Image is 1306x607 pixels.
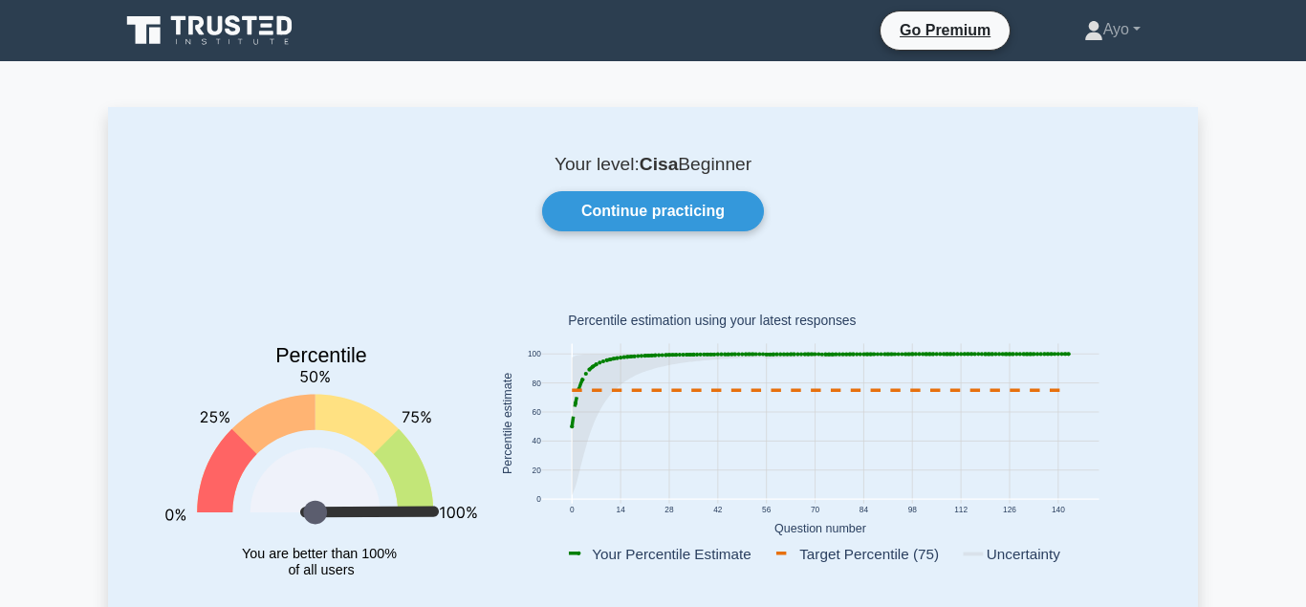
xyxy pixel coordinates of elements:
[533,407,542,417] text: 60
[774,522,866,535] text: Question number
[533,466,542,475] text: 20
[1052,505,1065,514] text: 140
[275,344,367,367] text: Percentile
[954,505,968,514] text: 112
[664,505,674,514] text: 28
[288,563,354,578] tspan: of all users
[888,18,1002,42] a: Go Premium
[570,505,575,514] text: 0
[568,314,856,329] text: Percentile estimation using your latest responses
[1003,505,1016,514] text: 126
[528,350,541,359] text: 100
[640,154,679,174] b: Cisa
[242,546,397,561] tspan: You are better than 100%
[617,505,626,514] text: 14
[762,505,772,514] text: 56
[536,494,541,504] text: 0
[1038,11,1186,49] a: Ayo
[542,191,764,231] a: Continue practicing
[533,437,542,446] text: 40
[501,373,514,474] text: Percentile estimate
[154,153,1152,176] p: Your level: Beginner
[908,505,918,514] text: 98
[811,505,820,514] text: 70
[533,379,542,388] text: 80
[713,505,723,514] text: 42
[860,505,869,514] text: 84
